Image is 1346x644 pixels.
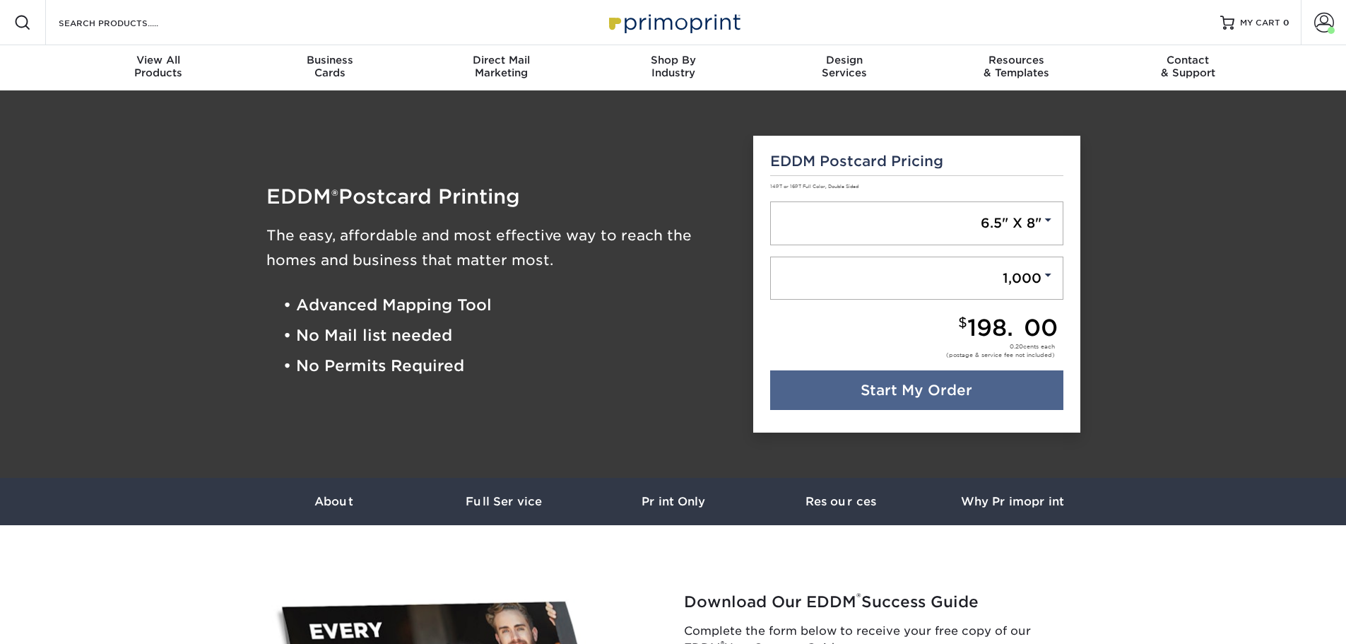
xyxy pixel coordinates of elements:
span: Shop By [587,54,759,66]
span: 0 [1283,18,1289,28]
div: Cards [244,54,415,79]
span: Resources [931,54,1102,66]
a: Shop ByIndustry [587,45,759,90]
span: View All [73,54,244,66]
a: BusinessCards [244,45,415,90]
small: 14PT or 16PT Full Color, Double Sided [770,184,858,189]
a: About [249,478,419,525]
span: Design [759,54,931,66]
a: Resources& Templates [931,45,1102,90]
span: ® [331,186,338,206]
a: Resources [758,478,928,525]
div: cents each (postage & service fee not included) [946,342,1055,359]
li: • No Permits Required [283,351,733,382]
sup: ® [856,590,861,604]
h1: EDDM Postcard Printing [266,187,733,206]
h3: Resources [758,495,928,508]
li: • Advanced Mapping Tool [283,290,733,320]
img: Primoprint [603,7,744,37]
span: Contact [1102,54,1274,66]
span: MY CART [1240,17,1280,29]
div: Products [73,54,244,79]
small: $ [958,315,967,331]
input: SEARCH PRODUCTS..... [57,14,195,31]
div: Services [759,54,931,79]
h2: Download Our EDDM Success Guide [684,593,1087,611]
a: Start My Order [770,370,1063,410]
h3: Print Only [589,495,758,508]
a: Full Service [419,478,589,525]
a: Contact& Support [1102,45,1274,90]
a: 1,000 [770,257,1063,300]
a: Print Only [589,478,758,525]
span: Business [244,54,415,66]
span: 0.20 [1010,343,1023,350]
span: 198.00 [967,314,1058,341]
h3: Full Service [419,495,589,508]
h3: About [249,495,419,508]
h3: The easy, affordable and most effective way to reach the homes and business that matter most. [266,223,733,273]
h3: Why Primoprint [928,495,1097,508]
div: & Templates [931,54,1102,79]
div: & Support [1102,54,1274,79]
div: Industry [587,54,759,79]
a: View AllProducts [73,45,244,90]
h5: EDDM Postcard Pricing [770,153,1063,170]
a: Direct MailMarketing [415,45,587,90]
a: 6.5" X 8" [770,201,1063,245]
span: Direct Mail [415,54,587,66]
li: • No Mail list needed [283,320,733,351]
a: Why Primoprint [928,478,1097,525]
a: DesignServices [759,45,931,90]
div: Marketing [415,54,587,79]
